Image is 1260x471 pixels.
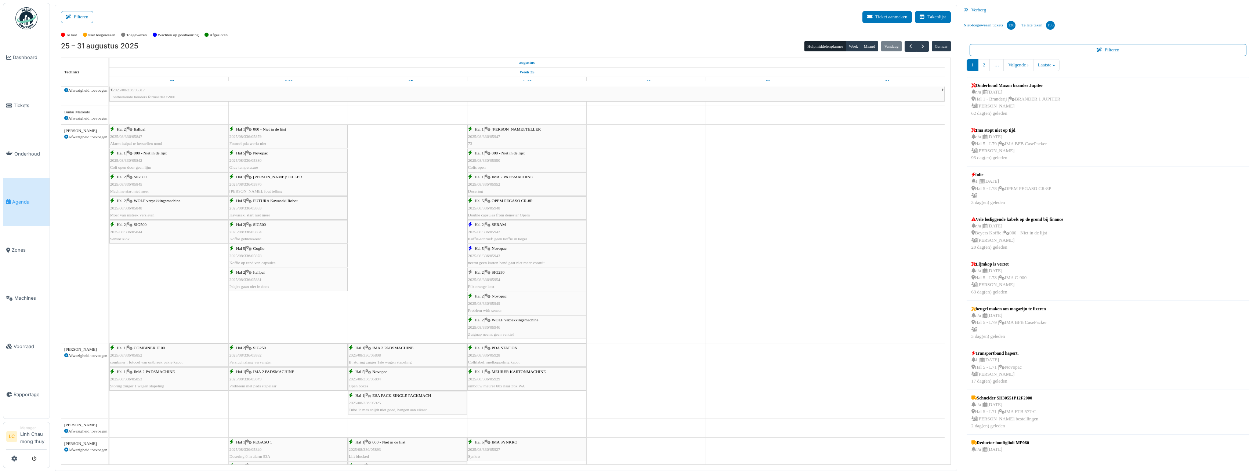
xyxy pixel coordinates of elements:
button: Takenlijst [915,11,951,23]
h2: 25 – 31 augustus 2025 [61,42,138,51]
span: Hal 2 [475,318,484,322]
button: Maand [861,41,878,51]
a: Vele losliggende kabels op de grond bij finance n/a |[DATE] Beyers Koffie |000 - Niet in de lijst... [970,214,1065,253]
a: Machines [3,274,50,322]
span: Itallpal [134,127,145,131]
span: Pakjes gaan niet in doos [229,284,269,289]
span: 2025/08/336/05954 [468,277,500,282]
span: 73 [468,141,472,146]
span: Kawasaki start niet meer [229,213,270,217]
span: Synkro [468,454,480,459]
div: Buiku Matondo [64,109,105,115]
span: Hal 1 [475,175,484,179]
div: n/a | [DATE] Hal 5 - L79 | IMA BFB CasePacker [PERSON_NAME] 93 dag(en) geleden [971,134,1047,162]
span: Dashboard [13,54,47,61]
span: Novopac [253,151,268,155]
button: Ticket aanmaken [862,11,912,23]
div: | [468,368,586,390]
span: Hal 1 [236,369,245,374]
span: Hal 1 [475,127,484,131]
a: 29 augustus 2025 [640,77,652,86]
div: Onderhoud Maxon brander Jupiter [971,82,1061,89]
a: Niet-toegewezen tickets [961,15,1019,35]
button: Volgende [916,41,928,52]
span: Hal 5 [236,464,245,468]
span: Hal 5 [355,369,365,374]
div: | [468,439,586,460]
span: 2025/08/336/05852 [110,353,142,357]
div: [PERSON_NAME] [64,422,105,428]
span: 2025/08/336/05848 [110,206,142,210]
nav: pager [967,59,1250,77]
span: Hal 5 [236,198,245,203]
span: SIG250 [492,270,504,274]
a: Tickets [3,81,50,129]
span: 2025/08/336/05879 [229,134,262,139]
span: IMA SYNKRO [492,440,517,444]
li: Linh Chau mong thuy [20,425,47,448]
div: [PERSON_NAME] [64,441,105,447]
span: Hal 1 [117,151,126,155]
span: IMA 2 PADSMACHINE [372,346,413,350]
div: n/a | [DATE] Hal 5 - L79 | IMA BFB CasePacker 3 dag(en) geleden [971,312,1047,340]
a: beugel maken om magazijn te fixeren n/a |[DATE] Hal 5 - L79 |IMA BFB CasePacker 3 dag(en) geleden [970,304,1049,342]
div: 1 | [DATE] Hal 5 - L71 | Novopac [PERSON_NAME] 17 dag(en) geleden [971,357,1022,385]
span: Hal 5 [236,246,245,251]
span: Pilz orange kast [468,284,494,289]
div: n/a | [DATE] Hal 5 - L78 | IMA C-900 [PERSON_NAME] 63 dag(en) geleden [971,267,1027,296]
div: | [229,221,347,242]
span: 2025/08/336/05878 [229,253,262,258]
span: Voorraad [14,343,47,350]
span: 2025/08/336/05883 [229,206,262,210]
span: COMBINER F100 [134,346,165,350]
span: 000 - Niet in de lijst [134,151,167,155]
div: | [468,126,586,147]
div: folie [971,171,1051,178]
a: 2 [978,59,990,71]
span: 2025/08/336/05844 [110,230,142,234]
div: Afwezigheid toevoegen [64,428,105,434]
span: 2025/08/336/05847 [110,134,142,139]
span: 2025/08/336/05317 [113,88,145,92]
span: Koffie-schroef: geen koffie in kegel [468,237,527,241]
a: Ima stopt niet op tijd n/a |[DATE] Hal 5 - L79 |IMA BFB CasePacker [PERSON_NAME]93 dag(en) geleden [970,125,1049,164]
span: 000 - Niet in de lijst [492,151,525,155]
span: Itallpal [253,270,265,274]
span: Machine start niet meer [110,189,149,193]
span: IMA 2 PADSMACHINE [253,369,294,374]
div: [PERSON_NAME] [64,346,105,353]
a: 30 augustus 2025 [759,77,772,86]
div: Afwezigheid toevoegen [64,447,105,453]
button: Filteren [970,44,1247,56]
div: | [349,344,466,366]
span: Tube 1: mes snijdt niet goed, hangen aan elkaar [349,408,427,412]
a: Laatste » [1033,59,1060,71]
div: | [468,269,586,290]
div: | [468,245,586,266]
a: Schneider SH30551P12F2000 n/a |[DATE] Hal 5 - L71 |IMA FTB 577-C [PERSON_NAME] bestellingen2 dag(... [970,393,1040,431]
button: Ga naar [932,41,951,51]
div: | [468,317,586,338]
a: Zones [3,226,50,274]
div: | [110,126,228,147]
div: | [229,368,347,390]
label: Te laat [66,32,77,38]
span: 2025/08/336/05947 [468,134,500,139]
div: Transportband hapert. [971,350,1022,357]
div: | [468,221,586,242]
span: Persluchtslang vervangen [229,360,272,364]
a: Dashboard [3,33,50,81]
div: Afwezigheid toevoegen [64,115,105,121]
span: Probleem met pads stapelaar [229,384,276,388]
span: Goglio [253,246,264,251]
div: Verberg [961,5,1256,15]
div: | [229,269,347,290]
span: combiner : fotocel van ontbreek pakje kapot [110,360,183,364]
div: | [110,174,228,195]
li: LC [6,431,17,442]
span: Novopac [492,246,506,251]
span: 2025/08/336/05853 [110,377,142,381]
span: Rapportage [14,391,47,398]
span: IMA 2 PADSMACHINE [372,464,413,468]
